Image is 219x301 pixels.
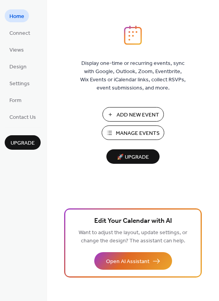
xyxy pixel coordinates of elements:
[9,46,24,54] span: Views
[11,139,35,147] span: Upgrade
[124,25,142,45] img: logo_icon.svg
[106,258,149,266] span: Open AI Assistant
[116,129,160,138] span: Manage Events
[5,77,34,90] a: Settings
[111,152,155,163] span: 🚀 Upgrade
[9,63,27,71] span: Design
[5,60,31,73] a: Design
[9,113,36,122] span: Contact Us
[117,111,159,119] span: Add New Event
[9,80,30,88] span: Settings
[79,228,187,246] span: Want to adjust the layout, update settings, or change the design? The assistant can help.
[94,216,172,227] span: Edit Your Calendar with AI
[94,252,172,270] button: Open AI Assistant
[80,59,186,92] span: Display one-time or recurring events, sync with Google, Outlook, Zoom, Eventbrite, Wix Events or ...
[5,26,35,39] a: Connect
[5,43,29,56] a: Views
[5,135,41,150] button: Upgrade
[102,107,164,122] button: Add New Event
[102,125,164,140] button: Manage Events
[5,9,29,22] a: Home
[9,29,30,38] span: Connect
[106,149,160,164] button: 🚀 Upgrade
[9,97,22,105] span: Form
[5,110,41,123] a: Contact Us
[5,93,26,106] a: Form
[9,13,24,21] span: Home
